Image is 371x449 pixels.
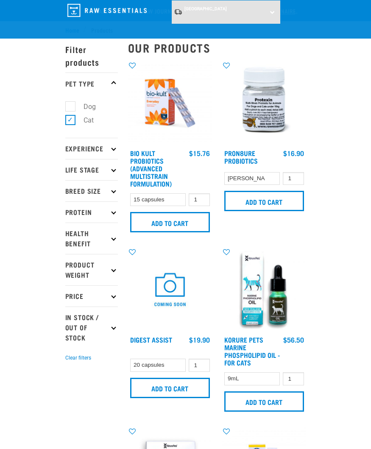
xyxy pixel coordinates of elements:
input: 1 [283,372,304,385]
a: Korure Pets Marine Phospholipid Oil - for Cats [224,337,280,364]
p: Pet Type [65,73,118,94]
img: Cat MP Oilsmaller 1024x1024 [222,248,306,332]
div: $56.50 [283,336,304,343]
input: Add to cart [224,191,304,211]
span: [GEOGRAPHIC_DATA] [184,6,227,11]
img: Raw Essentials Logo [67,4,147,17]
label: Cat [70,115,97,125]
input: 1 [189,193,210,206]
p: Filter products [65,39,118,73]
div: $16.90 [283,149,304,157]
a: Digest Assist [130,337,172,341]
p: Product Weight [65,254,118,285]
input: Add to cart [224,391,304,412]
img: van-moving.png [174,8,182,15]
p: Protein [65,201,118,223]
div: $15.76 [189,149,210,157]
div: $19.90 [189,336,210,343]
p: Breed Size [65,180,118,201]
input: 1 [189,359,210,372]
button: Clear filters [65,354,91,362]
a: ProN8ure Probiotics [224,151,258,162]
p: In Stock / Out Of Stock [65,307,118,348]
input: Add to cart [130,378,210,398]
input: 1 [283,172,304,185]
label: Dog [70,101,99,112]
p: Health Benefit [65,223,118,254]
img: 2023 AUG RE Product1724 [128,61,212,145]
input: Add to cart [130,212,210,232]
p: Life Stage [65,159,118,180]
h2: Our Products [128,41,306,54]
img: Plastic Bottle Of Protexin For Dogs And Cats [222,61,306,145]
a: Bio Kult Probiotics (Advanced Multistrain Formulation) [130,151,172,185]
img: COMING SOON [128,248,212,332]
p: Experience [65,138,118,159]
p: Price [65,285,118,307]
